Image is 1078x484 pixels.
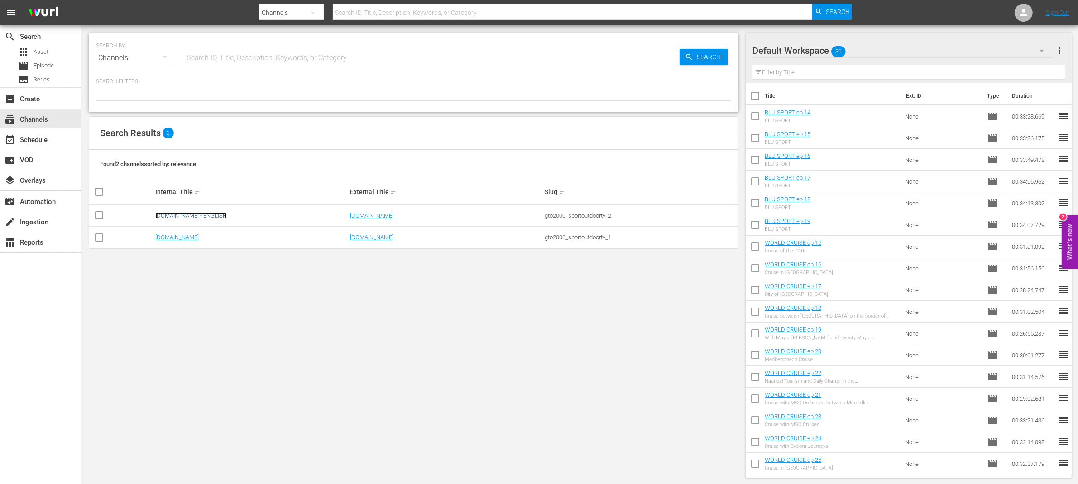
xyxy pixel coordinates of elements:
div: BLU SPORT [765,139,810,145]
span: Overlays [5,175,15,186]
div: gto2000_sportoutdoortv_2 [545,212,737,219]
div: With Mayor [PERSON_NAME] and Deputy Mayor [PERSON_NAME] [PERSON_NAME] [765,335,898,341]
a: BLU SPORT ep 15 [765,131,810,138]
span: Episode [987,263,998,274]
span: Episode [987,219,998,230]
div: Cruise of the ZARs [765,248,821,254]
span: Episode [18,61,29,71]
span: Asset [18,47,29,57]
div: Cruise with MSC Orchestra between Marseille, [GEOGRAPHIC_DATA], [GEOGRAPHIC_DATA], [GEOGRAPHIC_DA... [765,400,898,406]
td: 00:34:06.962 [1008,171,1058,192]
span: Asset [34,47,48,57]
td: None [901,236,983,257]
span: reorder [1058,436,1069,447]
span: 36 [831,42,846,61]
td: None [901,453,983,475]
td: None [901,257,983,279]
span: Automation [5,196,15,207]
div: 2 [1059,214,1067,221]
td: 00:31:31.092 [1008,236,1058,257]
span: Episode [987,415,998,426]
span: Episode [987,306,998,317]
span: reorder [1058,154,1069,165]
span: Search [826,4,850,20]
td: 00:34:13.302 [1008,192,1058,214]
button: Open Feedback Widget [1062,215,1078,269]
td: 00:26:55.287 [1008,323,1058,344]
span: sort [559,188,567,196]
div: External Title [350,186,542,197]
td: None [901,301,983,323]
div: Cruise in [GEOGRAPHIC_DATA] [765,465,833,471]
div: Internal Title [155,186,347,197]
button: Search [812,4,852,20]
a: [DOMAIN_NAME] [350,234,393,241]
a: WORLD CRUISE ep 16 [765,261,821,268]
span: sort [390,188,398,196]
span: Search Results [100,128,161,138]
td: None [901,127,983,149]
span: reorder [1058,110,1069,121]
span: Create [5,94,15,104]
div: BLU SPORT [765,183,810,189]
div: Channels [96,45,176,71]
td: None [901,409,983,431]
td: 00:30:01.277 [1008,344,1058,366]
a: WORLD CRUISE ep 24 [765,435,821,441]
span: Reports [5,237,15,248]
td: None [901,192,983,214]
td: None [901,323,983,344]
span: Episode [987,458,998,469]
a: Sign Out [1046,9,1069,16]
td: 00:32:37.179 [1008,453,1058,475]
span: reorder [1058,327,1069,338]
div: BLU SPORT [765,204,810,210]
span: Channels [5,114,15,125]
a: BLU SPORT ep 14 [765,109,810,116]
div: Nautical Tourism and Daily Charter in the [GEOGRAPHIC_DATA] [765,378,898,384]
a: WORLD CRUISE ep 18 [765,304,821,311]
span: Episode [987,328,998,339]
div: Cruise in [GEOGRAPHIC_DATA] [765,270,833,275]
span: reorder [1058,306,1069,317]
a: WORLD CRUISE ep 20 [765,348,821,355]
span: reorder [1058,458,1069,469]
span: Schedule [5,134,15,145]
div: Mediterranean Cruise [765,356,821,362]
th: Ext. ID [901,83,982,109]
div: Cruise with Explora Journeys [765,443,828,449]
span: reorder [1058,371,1069,382]
th: Type [982,83,1006,109]
a: WORLD CRUISE ep 23 [765,413,821,420]
td: None [901,149,983,171]
td: 00:31:56.150 [1008,257,1058,279]
span: reorder [1058,284,1069,295]
td: 00:32:14.098 [1008,431,1058,453]
span: reorder [1058,176,1069,186]
span: Episode [987,350,998,361]
td: None [901,431,983,453]
span: 2 [163,128,174,138]
div: Cruise between [GEOGRAPHIC_DATA] on the border of [GEOGRAPHIC_DATA] and [GEOGRAPHIC_DATA] [765,313,898,319]
a: BLU SPORT ep 19 [765,218,810,224]
a: BLU SPORT ep 18 [765,196,810,203]
span: Found 2 channels sorted by: relevance [100,161,196,167]
span: reorder [1058,241,1069,251]
div: BLU SPORT [765,226,810,232]
th: Duration [1006,83,1061,109]
a: WORLD CRUISE ep 21 [765,391,821,398]
span: Episode [987,133,998,143]
td: 00:33:36.175 [1008,127,1058,149]
span: VOD [5,155,15,166]
a: [DOMAIN_NAME] [155,234,199,241]
p: Search Filters: [96,78,731,85]
div: BLU SPORT [765,161,810,167]
td: None [901,105,983,127]
button: more_vert [1054,40,1065,62]
span: reorder [1058,197,1069,208]
div: Slug [545,186,737,197]
div: City of [GEOGRAPHIC_DATA] [765,291,828,297]
td: 00:34:07.729 [1008,214,1058,236]
th: Title [765,83,900,109]
img: ans4CAIJ8jUAAAAAAAAAAAAAAAAAAAAAAAAgQb4GAAAAAAAAAAAAAAAAAAAAAAAAJMjXAAAAAAAAAAAAAAAAAAAAAAAAgAT5G... [22,2,65,24]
